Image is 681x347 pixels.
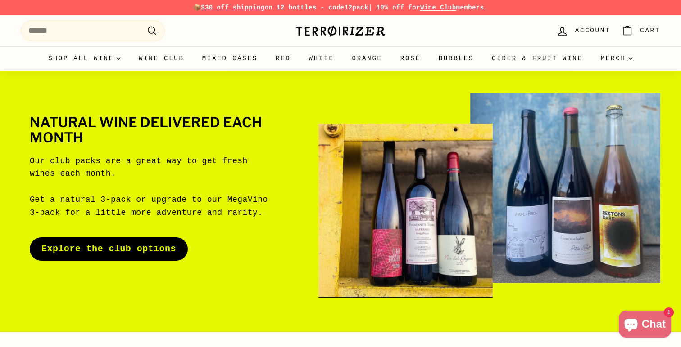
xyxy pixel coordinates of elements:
[575,26,610,36] span: Account
[30,237,188,261] a: Explore the club options
[201,4,265,11] span: $30 off shipping
[130,46,193,71] a: Wine Club
[430,46,483,71] a: Bubbles
[39,46,130,71] summary: Shop all wine
[345,4,368,11] strong: 12pack
[30,155,269,219] p: Our club packs are a great way to get fresh wines each month. Get a natural 3-pack or upgrade to ...
[21,3,660,13] p: 📦 on 12 bottles - code | 10% off for members.
[300,46,343,71] a: White
[267,46,300,71] a: Red
[193,46,267,71] a: Mixed Cases
[483,46,592,71] a: Cider & Fruit Wine
[3,46,678,71] div: Primary
[616,311,674,340] inbox-online-store-chat: Shopify online store chat
[391,46,430,71] a: Rosé
[420,4,456,11] a: Wine Club
[592,46,642,71] summary: Merch
[551,18,616,44] a: Account
[616,18,666,44] a: Cart
[343,46,391,71] a: Orange
[640,26,660,36] span: Cart
[30,115,269,145] h2: Natural wine delivered each month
